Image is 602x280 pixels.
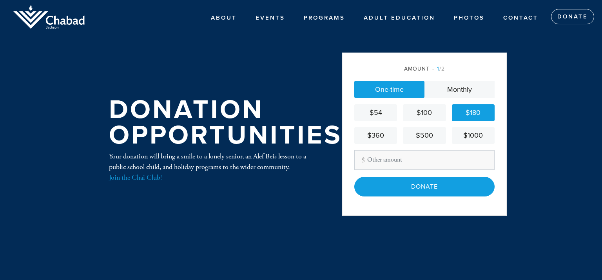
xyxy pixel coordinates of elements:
a: ABOUT [205,10,243,25]
h1: Donation Opportunities [109,97,342,148]
a: $180 [452,104,495,121]
a: Join the Chai Club! [109,173,162,182]
div: Amount [354,65,495,73]
span: /2 [432,65,445,72]
a: Donate [551,9,594,25]
a: $360 [354,127,397,144]
div: $500 [406,130,442,141]
div: $360 [357,130,394,141]
a: Events [250,10,291,25]
a: $54 [354,104,397,121]
span: 1 [437,65,439,72]
a: Contact [497,10,544,25]
a: Monthly [424,81,495,98]
a: Adult Education [358,10,441,25]
a: $1000 [452,127,495,144]
div: $1000 [455,130,491,141]
div: $54 [357,107,394,118]
img: Jackson%20Logo_0.png [12,4,86,30]
div: Your donation will bring a smile to a lonely senior, an Alef Beis lesson to a public school child... [109,151,317,183]
div: $180 [455,107,491,118]
a: One-time [354,81,424,98]
a: $100 [403,104,446,121]
input: Donate [354,177,495,196]
div: $100 [406,107,442,118]
a: $500 [403,127,446,144]
a: Photos [448,10,490,25]
input: Other amount [354,150,495,170]
a: PROGRAMS [298,10,351,25]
